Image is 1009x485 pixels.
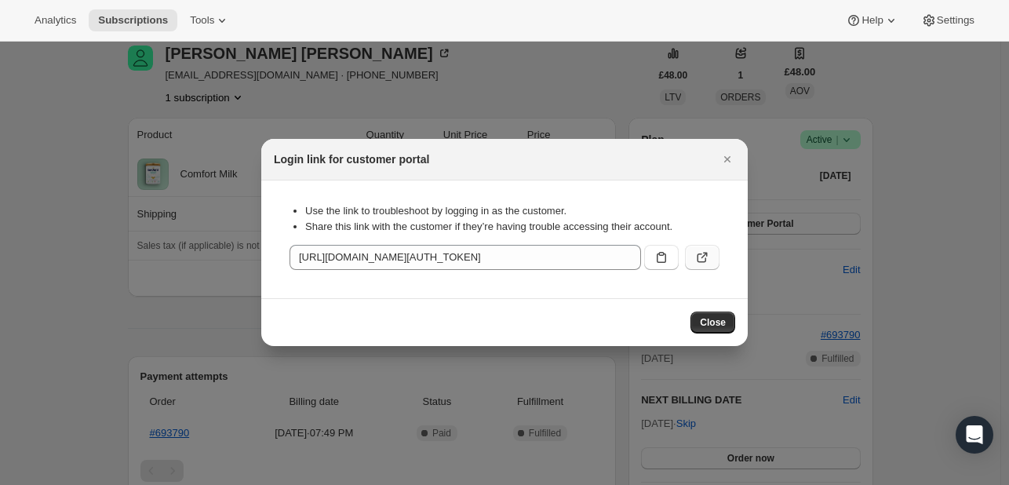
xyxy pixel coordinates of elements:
button: Close [690,312,735,334]
button: Tools [180,9,239,31]
li: Use the link to troubleshoot by logging in as the customer. [305,203,719,219]
span: Tools [190,14,214,27]
button: Help [836,9,908,31]
span: Close [700,316,726,329]
button: Subscriptions [89,9,177,31]
button: Close [716,148,738,170]
div: Open Intercom Messenger [956,416,993,454]
span: Settings [937,14,974,27]
button: Analytics [25,9,86,31]
button: Settings [912,9,984,31]
span: Subscriptions [98,14,168,27]
li: Share this link with the customer if they’re having trouble accessing their account. [305,219,719,235]
span: Help [861,14,883,27]
h2: Login link for customer portal [274,151,429,167]
span: Analytics [35,14,76,27]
